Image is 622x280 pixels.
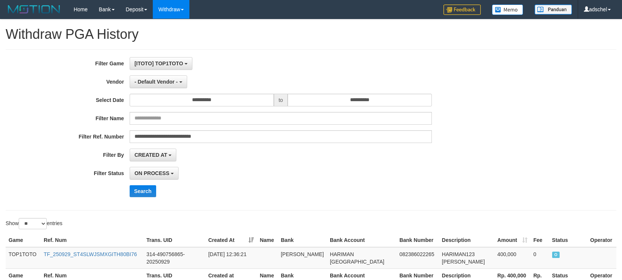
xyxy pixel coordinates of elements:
h1: Withdraw PGA History [6,27,616,42]
td: 400,000 [494,247,530,269]
span: ON PROCESS [134,170,169,176]
td: [DATE] 12:36:21 [205,247,257,269]
span: CREATED AT [134,152,167,158]
button: - Default Vendor - [130,75,187,88]
td: 082386022265 [396,247,439,269]
td: [PERSON_NAME] [278,247,327,269]
img: Feedback.jpg [443,4,481,15]
th: Name [257,233,278,247]
span: to [274,94,288,106]
td: 314-490756865-20250929 [143,247,205,269]
a: TF_250929_ST4SLWJSMXGITH80BI76 [44,251,137,257]
span: - Default Vendor - [134,79,178,85]
th: Description [439,233,495,247]
th: Game [6,233,41,247]
img: MOTION_logo.png [6,4,62,15]
th: Fee [530,233,549,247]
span: [ITOTO] TOP1TOTO [134,60,183,66]
th: Bank [278,233,327,247]
button: Search [130,185,156,197]
th: Created At: activate to sort column ascending [205,233,257,247]
label: Show entries [6,218,62,229]
select: Showentries [19,218,47,229]
th: Ref. Num [41,233,143,247]
th: Status [549,233,587,247]
th: Amount: activate to sort column ascending [494,233,530,247]
th: Bank Account [327,233,396,247]
td: TOP1TOTO [6,247,41,269]
th: Operator [587,233,616,247]
td: HARIMAN [GEOGRAPHIC_DATA] [327,247,396,269]
button: ON PROCESS [130,167,179,180]
button: [ITOTO] TOP1TOTO [130,57,192,70]
th: Trans. UID [143,233,205,247]
span: ON PROCESS [552,252,560,258]
button: CREATED AT [130,149,177,161]
td: HARIMAN123 [PERSON_NAME] [439,247,495,269]
th: Bank Number [396,233,439,247]
td: 0 [530,247,549,269]
img: Button%20Memo.svg [492,4,523,15]
img: panduan.png [535,4,572,15]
